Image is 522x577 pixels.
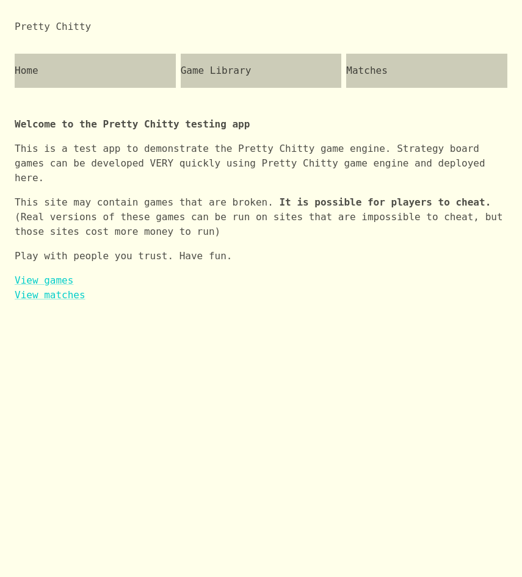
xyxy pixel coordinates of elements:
p: This is a test app to demonstrate the Pretty Chitty game engine. Strategy board games can be deve... [15,142,507,195]
a: View games [15,274,73,286]
b: It is possible for players to cheat. [279,196,491,208]
a: View matches [15,289,85,301]
p: Play with people you trust. Have fun. [15,249,507,273]
p: Welcome to the Pretty Chitty testing app [15,98,507,142]
a: Home [15,54,176,88]
p: This site may contain games that are broken. (Real versions of these games can be run on sites th... [15,195,507,249]
a: Matches [346,54,507,88]
a: Game Library [181,54,342,88]
div: Pretty Chitty [15,20,91,34]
